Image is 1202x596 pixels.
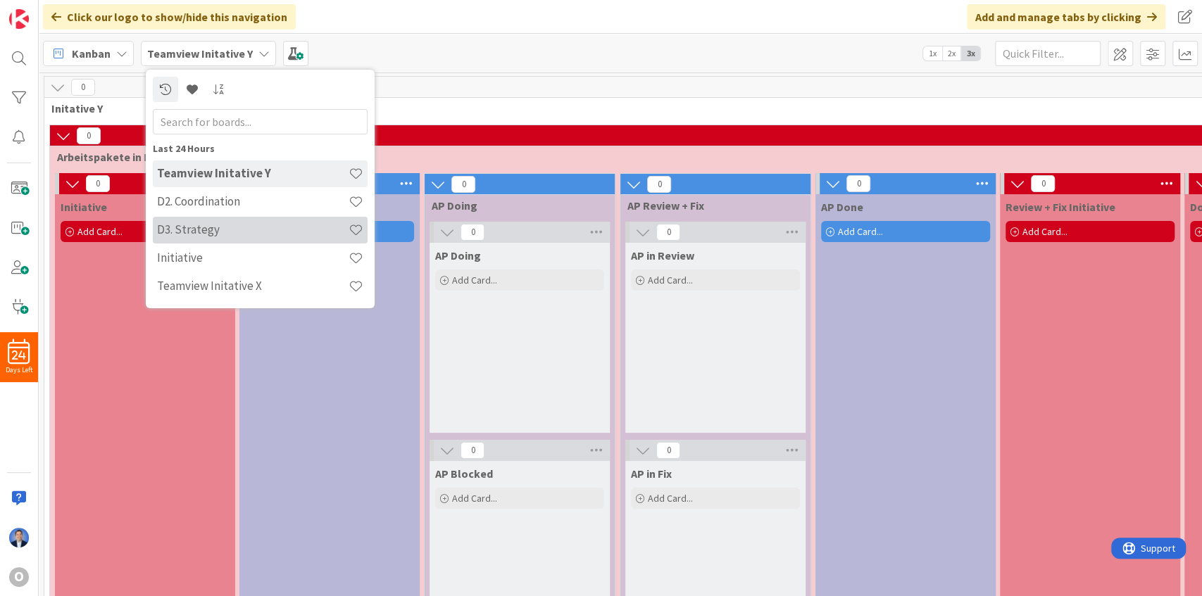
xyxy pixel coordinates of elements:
[86,175,110,192] span: 0
[153,141,368,156] div: Last 24 Hours
[648,492,693,505] span: Add Card...
[72,45,111,62] span: Kanban
[647,176,671,193] span: 0
[61,200,107,214] span: Initiative
[461,442,484,459] span: 0
[157,251,349,265] h4: Initiative
[838,225,883,238] span: Add Card...
[157,222,349,236] h4: D3. Strategy
[77,225,123,238] span: Add Card...
[627,198,793,213] span: AP Review + Fix
[9,528,29,547] img: DP
[432,198,597,213] span: AP Doing
[77,127,101,144] span: 0
[435,248,481,262] span: AP Doing
[157,194,349,208] h4: D2. Coordination
[656,224,680,241] span: 0
[821,200,863,214] span: AP Done
[157,166,349,180] h4: Teamview Initative Y
[9,9,29,29] img: Visit kanbanzone.com
[846,175,870,192] span: 0
[995,41,1101,66] input: Quick Filter...
[461,224,484,241] span: 0
[631,467,672,481] span: AP in Fix
[30,2,64,19] span: Support
[656,442,680,459] span: 0
[967,4,1165,30] div: Add and manage tabs by clicking
[1022,225,1068,238] span: Add Card...
[451,176,475,193] span: 0
[153,109,368,134] input: Search for boards...
[1006,200,1115,214] span: Review + Fix Initiative
[71,79,95,96] span: 0
[452,274,497,286] span: Add Card...
[12,350,26,360] span: 24
[43,4,296,30] div: Click our logo to show/hide this navigation
[452,492,497,505] span: Add Card...
[435,467,493,481] span: AP Blocked
[157,279,349,293] h4: Teamview Initative X
[631,248,694,262] span: AP in Review
[1031,175,1055,192] span: 0
[648,274,693,286] span: Add Card...
[961,46,980,61] span: 3x
[923,46,942,61] span: 1x
[942,46,961,61] span: 2x
[147,46,253,61] b: Teamview Initative Y
[9,567,29,587] div: O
